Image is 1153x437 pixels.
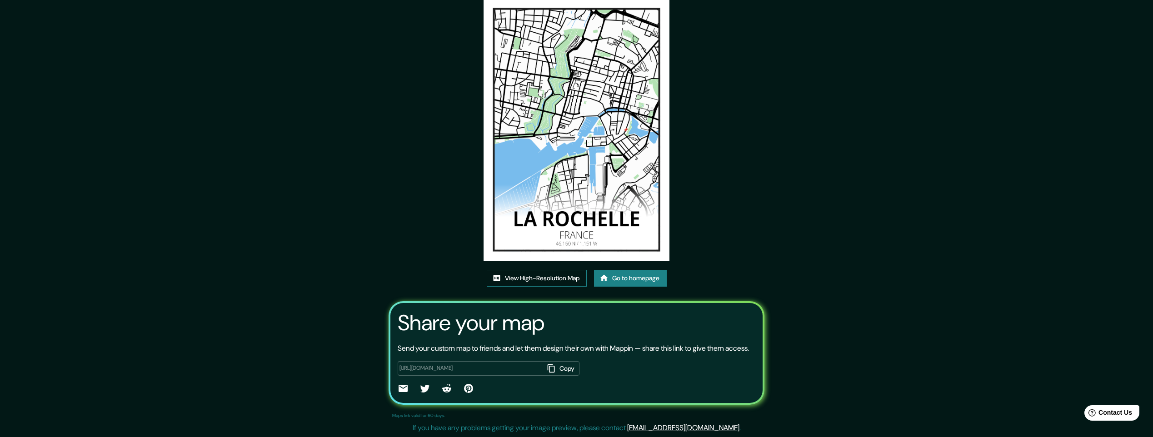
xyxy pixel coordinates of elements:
button: Copy [544,361,579,376]
p: Send your custom map to friends and let them design their own with Mappin — share this link to gi... [398,343,749,354]
a: [EMAIL_ADDRESS][DOMAIN_NAME] [627,423,739,432]
p: Maps link valid for 60 days. [392,412,445,419]
a: View High-Resolution Map [487,270,587,287]
iframe: Help widget launcher [1072,402,1143,427]
h3: Share your map [398,310,544,336]
a: Go to homepage [594,270,667,287]
p: If you have any problems getting your image preview, please contact . [413,422,741,433]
